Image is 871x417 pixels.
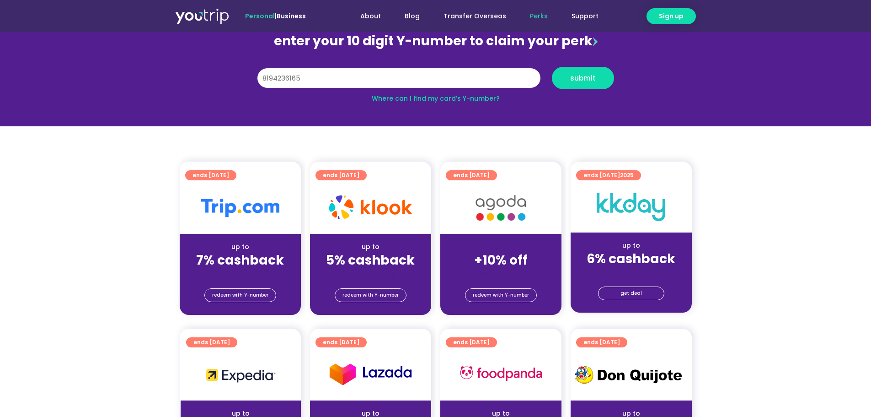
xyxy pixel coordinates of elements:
[620,287,642,300] span: get deal
[465,288,537,302] a: redeem with Y-number
[453,337,490,347] span: ends [DATE]
[193,337,230,347] span: ends [DATE]
[393,8,432,25] a: Blog
[432,8,518,25] a: Transfer Overseas
[186,337,237,347] a: ends [DATE]
[598,287,664,300] a: get deal
[277,11,306,21] a: Business
[552,67,614,89] button: submit
[257,67,614,96] form: Y Number
[212,289,268,302] span: redeem with Y-number
[315,170,367,180] a: ends [DATE]
[315,337,367,347] a: ends [DATE]
[583,170,634,180] span: ends [DATE]
[453,170,490,180] span: ends [DATE]
[446,170,497,180] a: ends [DATE]
[245,11,306,21] span: |
[187,242,294,252] div: up to
[518,8,560,25] a: Perks
[348,8,393,25] a: About
[257,68,540,88] input: 10 digit Y-number (e.g. 8123456789)
[576,170,641,180] a: ends [DATE]2025
[323,170,359,180] span: ends [DATE]
[560,8,610,25] a: Support
[578,241,684,250] div: up to
[185,170,236,180] a: ends [DATE]
[473,289,529,302] span: redeem with Y-number
[317,269,424,278] div: (for stays only)
[253,29,619,53] div: enter your 10 digit Y-number to claim your perk
[331,8,610,25] nav: Menu
[196,251,284,269] strong: 7% cashback
[492,242,509,251] span: up to
[245,11,275,21] span: Personal
[576,337,627,347] a: ends [DATE]
[448,269,554,278] div: (for stays only)
[204,288,276,302] a: redeem with Y-number
[587,250,675,268] strong: 6% cashback
[659,11,684,21] span: Sign up
[192,170,229,180] span: ends [DATE]
[570,75,596,81] span: submit
[335,288,406,302] a: redeem with Y-number
[187,269,294,278] div: (for stays only)
[372,94,500,103] a: Where can I find my card’s Y-number?
[583,337,620,347] span: ends [DATE]
[578,267,684,277] div: (for stays only)
[323,337,359,347] span: ends [DATE]
[647,8,696,24] a: Sign up
[474,251,528,269] strong: +10% off
[446,337,497,347] a: ends [DATE]
[317,242,424,252] div: up to
[326,251,415,269] strong: 5% cashback
[620,171,634,179] span: 2025
[342,289,399,302] span: redeem with Y-number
